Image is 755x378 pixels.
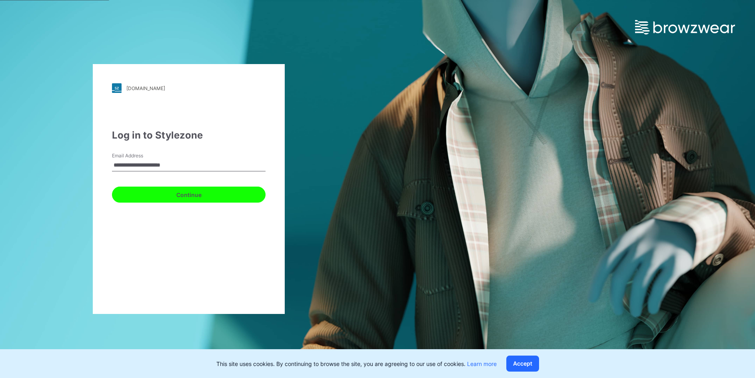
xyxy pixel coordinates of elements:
[467,360,497,367] a: Learn more
[112,83,266,93] a: [DOMAIN_NAME]
[112,152,168,159] label: Email Address
[216,360,497,368] p: This site uses cookies. By continuing to browse the site, you are agreeing to our use of cookies.
[112,83,122,93] img: stylezone-logo.562084cfcfab977791bfbf7441f1a819.svg
[126,85,165,91] div: [DOMAIN_NAME]
[112,187,266,203] button: Continue
[112,128,266,143] div: Log in to Stylezone
[506,356,539,372] button: Accept
[635,20,735,34] img: browzwear-logo.e42bd6dac1945053ebaf764b6aa21510.svg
